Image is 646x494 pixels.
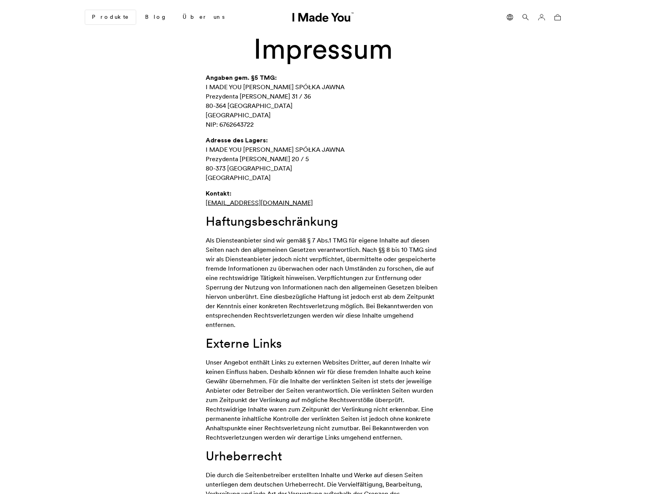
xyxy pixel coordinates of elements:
[206,136,268,144] strong: Adresse des Lagers:
[139,11,173,24] a: Blog
[85,10,136,24] a: Produkte
[206,73,440,129] p: [GEOGRAPHIC_DATA]
[206,135,440,182] p: [GEOGRAPHIC_DATA]
[206,448,440,464] h3: Urheberrecht
[206,199,313,207] a: [EMAIL_ADDRESS][DOMAIN_NAME]
[206,189,231,197] strong: Kontakt:
[206,83,345,91] span: I MADE YOU [PERSON_NAME] SPÓŁKA JAWNA
[206,214,440,229] h3: Haftungsbeschränkung
[206,235,440,329] p: Als Diensteanbieter sind wir gemäß § 7 Abs.1 TMG für eigene Inhalte auf diesen Seiten nach den al...
[206,155,309,163] span: Prezydenta [PERSON_NAME] 20 / 5
[206,336,440,351] h3: Externe Links
[206,164,292,172] span: 80-373 [GEOGRAPHIC_DATA]
[206,120,254,128] span: NIP: 6762643722
[206,102,292,110] span: 80-364 [GEOGRAPHIC_DATA]
[206,357,440,442] p: Unser Angebot enthält Links zu externen Websites Dritter, auf deren Inhalte wir keinen Einfluss h...
[206,146,345,153] span: I MADE YOU [PERSON_NAME] SPÓŁKA JAWNA
[206,92,311,100] span: Prezydenta [PERSON_NAME] 31 / 36
[176,11,231,24] a: Über uns
[206,74,277,81] strong: Angaben gem. §5 TMG:
[165,33,481,65] h1: Impressum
